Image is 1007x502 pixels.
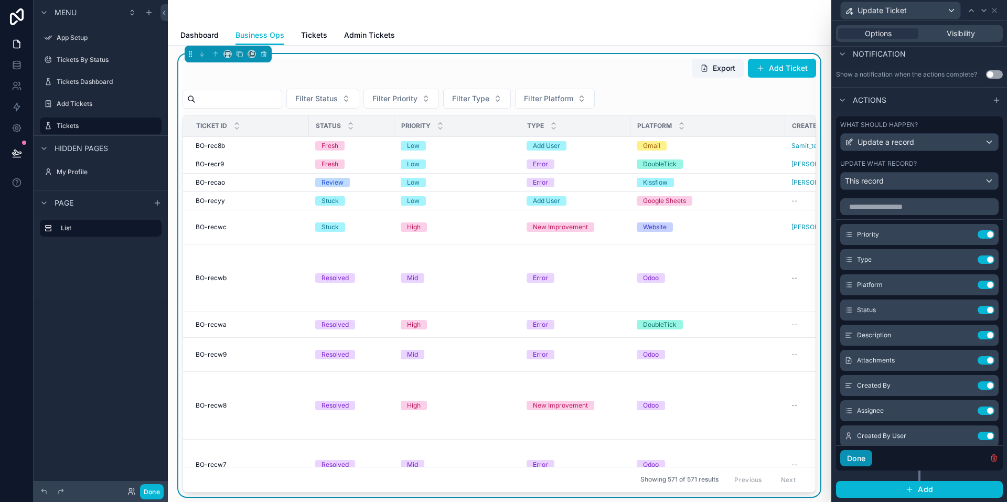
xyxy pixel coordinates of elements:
[322,178,344,187] div: Review
[643,401,659,410] div: Odoo
[407,178,420,187] div: Low
[791,160,842,168] a: [PERSON_NAME]
[315,222,388,232] a: Stuck
[791,160,858,168] a: [PERSON_NAME]
[527,401,624,410] a: New Improvement
[640,475,719,484] span: Showing 571 of 571 results
[840,2,961,19] button: Update Ticket
[791,274,798,282] span: --
[637,196,779,206] a: Google Sheets
[637,159,779,169] a: DoubleTick
[235,26,284,46] a: Business Ops
[533,222,588,232] div: New Improvement
[533,196,560,206] div: Add User
[637,273,779,283] a: Odoo
[57,122,155,130] label: Tickets
[40,118,162,134] a: Tickets
[401,141,514,151] a: Low
[643,178,668,187] div: Kissflow
[322,141,338,151] div: Fresh
[791,274,858,282] a: --
[196,142,303,150] a: BO-rec8b
[527,222,624,232] a: New Improvement
[637,320,779,329] a: DoubleTick
[527,178,624,187] a: Error
[791,461,798,469] span: --
[527,141,624,151] a: Add User
[845,176,884,186] span: This record
[40,51,162,68] a: Tickets By Status
[533,141,560,151] div: Add User
[315,460,388,469] a: Resolved
[840,159,917,168] label: Update what record?
[196,223,303,231] a: BO-recwc
[401,159,514,169] a: Low
[643,320,677,329] div: DoubleTick
[57,56,159,64] label: Tickets By Status
[637,141,779,151] a: Gmail
[792,122,850,130] span: Created By User
[527,320,624,329] a: Error
[840,133,999,151] button: Update a record
[196,178,225,187] span: BO-recao
[527,122,544,130] span: Type
[840,172,999,190] button: This record
[196,274,303,282] a: BO-recwb
[315,141,388,151] a: Fresh
[295,93,338,104] span: Filter Status
[196,122,227,130] span: Ticket ID
[140,484,164,499] button: Done
[40,29,162,46] a: App Setup
[527,273,624,283] a: Error
[853,95,886,105] span: Actions
[363,89,439,109] button: Select Button
[791,401,798,410] span: --
[643,159,677,169] div: DoubleTick
[315,401,388,410] a: Resolved
[407,350,418,359] div: Mid
[196,401,303,410] a: BO-recw8
[524,93,573,104] span: Filter Platform
[637,401,779,410] a: Odoo
[791,350,798,359] span: --
[40,164,162,180] a: My Profile
[196,321,227,329] span: BO-recwa
[301,30,327,40] span: Tickets
[180,26,219,47] a: Dashboard
[791,223,842,231] span: [PERSON_NAME]
[637,460,779,469] a: Odoo
[372,93,417,104] span: Filter Priority
[527,159,624,169] a: Error
[322,273,349,283] div: Resolved
[196,223,227,231] span: BO-recwc
[533,159,548,169] div: Error
[322,222,339,232] div: Stuck
[316,122,341,130] span: Status
[401,273,514,283] a: Mid
[918,485,933,494] span: Add
[40,95,162,112] a: Add Tickets
[643,350,659,359] div: Odoo
[791,178,842,187] a: [PERSON_NAME]
[407,320,421,329] div: High
[407,159,420,169] div: Low
[196,350,303,359] a: BO-recw9
[637,350,779,359] a: Odoo
[836,481,1003,498] button: Add
[533,273,548,283] div: Error
[791,142,844,150] a: Samit_test_user D
[791,142,858,150] a: Samit_test_user D
[643,460,659,469] div: Odoo
[286,89,359,109] button: Select Button
[791,321,798,329] span: --
[57,168,159,176] label: My Profile
[61,224,153,232] label: List
[407,460,418,469] div: Mid
[533,350,548,359] div: Error
[533,320,548,329] div: Error
[791,321,858,329] a: --
[196,197,225,205] span: BO-recyy
[857,432,906,440] span: Created By User
[401,460,514,469] a: Mid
